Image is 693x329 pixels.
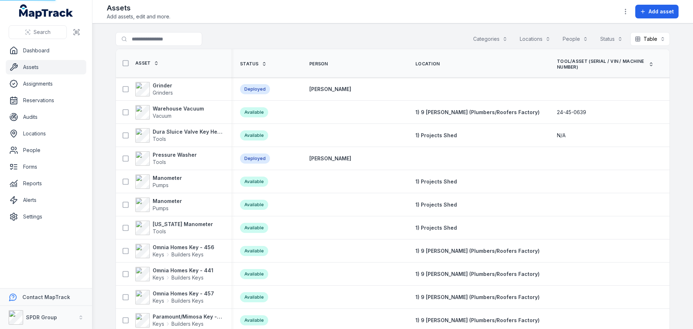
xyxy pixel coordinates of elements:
[6,193,86,207] a: Alerts
[240,107,268,117] div: Available
[6,60,86,74] a: Assets
[153,159,166,165] span: Tools
[153,274,164,281] span: Keys
[6,209,86,224] a: Settings
[415,202,457,208] span: 1) Projects Shed
[171,320,204,328] span: Builders Keys
[171,251,204,258] span: Builders Keys
[415,247,540,255] a: 1) 9 [PERSON_NAME] (Plumbers/Roofers Factory)
[34,29,51,36] span: Search
[415,225,457,231] span: 1) Projects Shed
[153,205,169,211] span: Pumps
[153,136,166,142] span: Tools
[6,126,86,141] a: Locations
[240,200,268,210] div: Available
[135,82,173,96] a: GrinderGrinders
[135,128,223,143] a: Dura Sluice Valve Key Heavy Duty 50mm-600mmTools
[557,59,654,70] a: Tool/Asset (Serial / VIN / Machine Number)
[107,13,170,20] span: Add assets, edit and more.
[135,198,182,212] a: ManometerPumps
[6,43,86,58] a: Dashboard
[153,105,204,112] strong: Warehouse Vacuum
[240,177,268,187] div: Available
[415,61,440,67] span: Location
[240,84,270,94] div: Deployed
[107,3,170,13] h2: Assets
[6,160,86,174] a: Forms
[240,292,268,302] div: Available
[135,151,197,166] a: Pressure WasherTools
[558,32,593,46] button: People
[153,313,223,320] strong: Paramount/Mimosa Key - 1856
[415,109,540,115] span: 1) 9 [PERSON_NAME] (Plumbers/Roofers Factory)
[415,132,457,138] span: 1) Projects Shed
[240,153,270,164] div: Deployed
[22,294,70,300] strong: Contact MapTrack
[468,32,512,46] button: Categories
[6,93,86,108] a: Reservations
[415,132,457,139] a: 1) Projects Shed
[240,223,268,233] div: Available
[557,132,566,139] span: N/A
[153,244,214,251] strong: Omnia Homes Key - 456
[309,155,351,162] a: [PERSON_NAME]
[153,174,182,182] strong: Manometer
[135,313,223,328] a: Paramount/Mimosa Key - 1856KeysBuilders Keys
[6,77,86,91] a: Assignments
[6,110,86,124] a: Audits
[240,269,268,279] div: Available
[171,297,204,304] span: Builders Keys
[415,178,457,185] a: 1) Projects Shed
[240,61,267,67] a: Status
[153,151,197,159] strong: Pressure Washer
[415,294,540,300] span: 1) 9 [PERSON_NAME] (Plumbers/Roofers Factory)
[153,290,214,297] strong: Omnia Homes Key - 457
[26,314,57,320] strong: SPDR Group
[415,248,540,254] span: 1) 9 [PERSON_NAME] (Plumbers/Roofers Factory)
[557,59,646,70] span: Tool/Asset (Serial / VIN / Machine Number)
[6,143,86,157] a: People
[153,320,164,328] span: Keys
[557,109,586,116] span: 24-45-0639
[153,90,173,96] span: Grinders
[240,315,268,325] div: Available
[153,251,164,258] span: Keys
[135,60,159,66] a: Asset
[635,5,679,18] button: Add asset
[9,25,67,39] button: Search
[153,128,223,135] strong: Dura Sluice Valve Key Heavy Duty 50mm-600mm
[153,221,213,228] strong: [US_STATE] Manometer
[309,86,351,93] a: [PERSON_NAME]
[415,294,540,301] a: 1) 9 [PERSON_NAME] (Plumbers/Roofers Factory)
[240,246,268,256] div: Available
[135,60,151,66] span: Asset
[135,221,213,235] a: [US_STATE] ManometerTools
[240,61,259,67] span: Status
[153,182,169,188] span: Pumps
[596,32,627,46] button: Status
[415,109,540,116] a: 1) 9 [PERSON_NAME] (Plumbers/Roofers Factory)
[415,270,540,278] a: 1) 9 [PERSON_NAME] (Plumbers/Roofers Factory)
[630,32,670,46] button: Table
[153,297,164,304] span: Keys
[135,244,214,258] a: Omnia Homes Key - 456KeysBuilders Keys
[6,176,86,191] a: Reports
[415,178,457,185] span: 1) Projects Shed
[240,130,268,140] div: Available
[415,271,540,277] span: 1) 9 [PERSON_NAME] (Plumbers/Roofers Factory)
[649,8,674,15] span: Add asset
[19,4,73,19] a: MapTrack
[515,32,555,46] button: Locations
[415,317,540,324] a: 1) 9 [PERSON_NAME] (Plumbers/Roofers Factory)
[153,113,171,119] span: Vacuum
[135,105,204,120] a: Warehouse VacuumVacuum
[309,61,328,67] span: Person
[153,228,166,234] span: Tools
[171,274,204,281] span: Builders Keys
[153,198,182,205] strong: Manometer
[415,317,540,323] span: 1) 9 [PERSON_NAME] (Plumbers/Roofers Factory)
[153,267,213,274] strong: Omnia Homes Key - 441
[153,82,173,89] strong: Grinder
